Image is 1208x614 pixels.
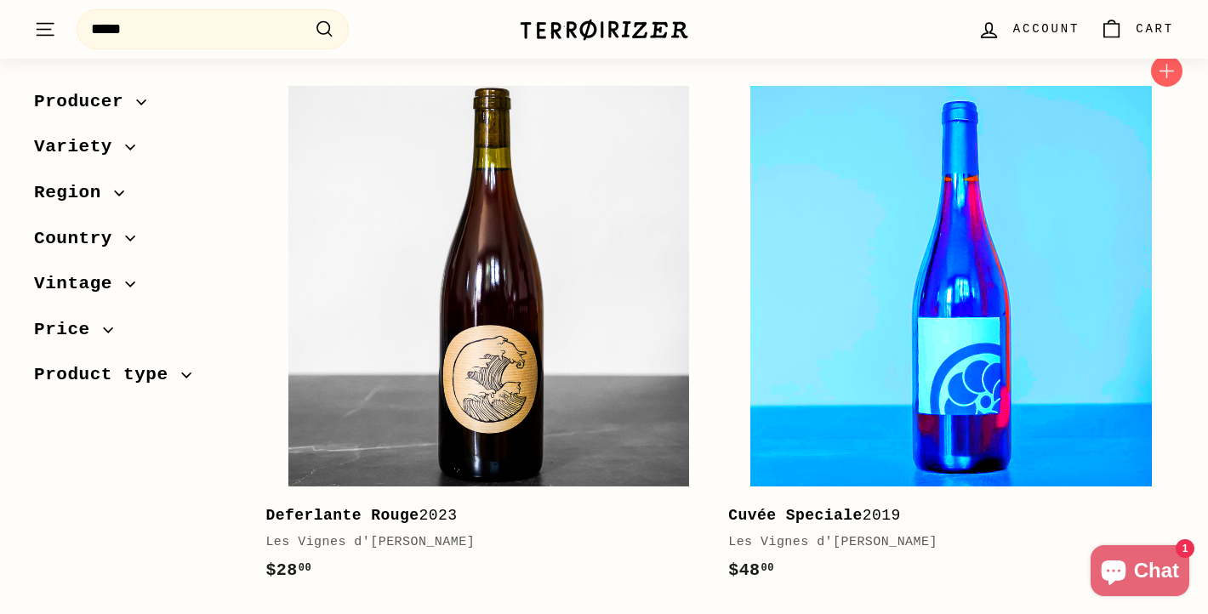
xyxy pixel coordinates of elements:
[34,265,238,311] button: Vintage
[265,507,419,524] b: Deferlante Rouge
[728,560,774,580] span: $48
[1136,20,1174,38] span: Cart
[967,4,1090,54] a: Account
[728,503,1157,528] div: 2019
[728,532,1157,553] div: Les Vignes d'[PERSON_NAME]
[34,88,136,117] span: Producer
[34,174,238,220] button: Region
[34,316,103,344] span: Price
[34,361,181,390] span: Product type
[728,507,863,524] b: Cuvée Speciale
[761,562,774,574] sup: 00
[34,129,238,175] button: Variety
[265,64,711,601] a: Deferlante Rouge2023Les Vignes d'[PERSON_NAME]
[1090,4,1184,54] a: Cart
[34,220,238,266] button: Country
[265,532,694,553] div: Les Vignes d'[PERSON_NAME]
[34,179,114,208] span: Region
[299,562,311,574] sup: 00
[34,83,238,129] button: Producer
[34,225,125,253] span: Country
[34,357,238,403] button: Product type
[1013,20,1080,38] span: Account
[265,503,694,528] div: 2023
[34,134,125,162] span: Variety
[265,560,311,580] span: $28
[728,64,1174,601] a: Cuvée Speciale2019Les Vignes d'[PERSON_NAME]
[34,311,238,357] button: Price
[1085,545,1194,600] inbox-online-store-chat: Shopify online store chat
[34,270,125,298] span: Vintage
